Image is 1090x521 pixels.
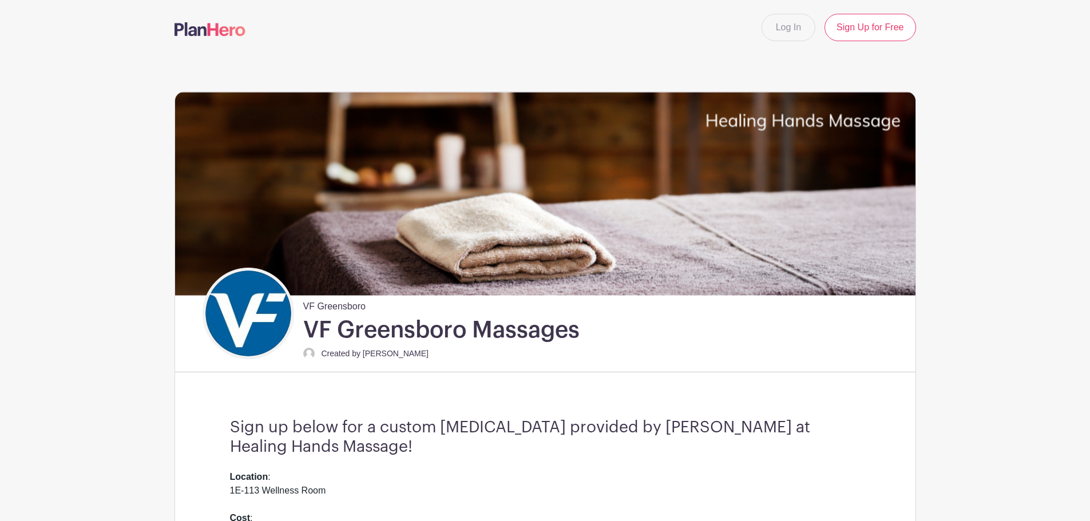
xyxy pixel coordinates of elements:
a: Log In [762,14,815,41]
h1: VF Greensboro Massages [303,316,580,344]
strong: Location [230,472,268,482]
span: VF Greensboro [303,295,366,313]
img: default-ce2991bfa6775e67f084385cd625a349d9dcbb7a52a09fb2fda1e96e2d18dcdb.png [303,348,315,359]
img: VF_Icon_FullColor_CMYK-small.jpg [205,271,291,356]
img: Signup%20Massage.png [175,92,915,295]
small: Created by [PERSON_NAME] [322,349,429,358]
img: logo-507f7623f17ff9eddc593b1ce0a138ce2505c220e1c5a4e2b4648c50719b7d32.svg [175,22,245,36]
h3: Sign up below for a custom [MEDICAL_DATA] provided by [PERSON_NAME] at Healing Hands Massage! [230,418,861,456]
a: Sign Up for Free [825,14,915,41]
